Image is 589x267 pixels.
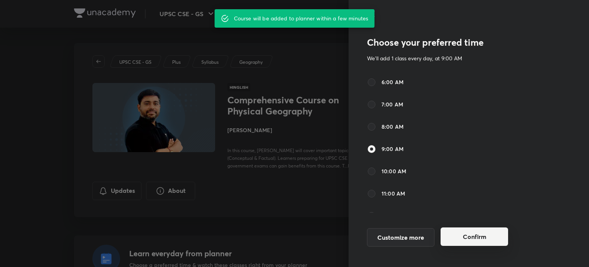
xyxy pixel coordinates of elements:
span: 11:00 AM [382,189,405,197]
h3: Choose your preferred time [367,37,526,48]
span: 8:00 AM [382,123,403,131]
span: 9:00 AM [382,145,403,153]
div: Course will be added to planner within a few minutes [234,12,369,25]
span: 10:00 AM [382,167,406,175]
p: We'll add 1 class every day, at 9:00 AM [367,54,526,62]
button: Customize more [367,228,434,247]
span: 7:00 AM [382,100,403,108]
span: 12:00 PM [382,212,405,220]
button: Confirm [441,227,508,246]
span: 6:00 AM [382,78,403,86]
